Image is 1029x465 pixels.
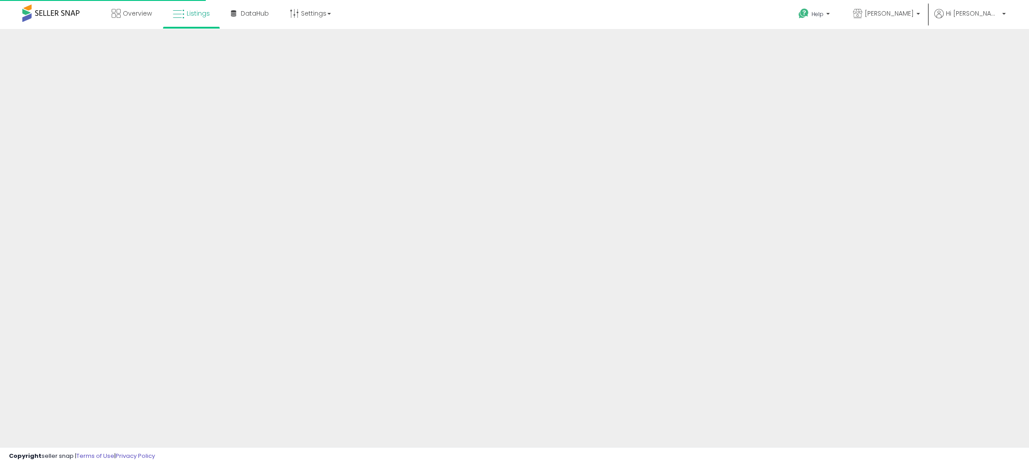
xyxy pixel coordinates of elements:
[187,9,210,18] span: Listings
[865,9,914,18] span: [PERSON_NAME]
[791,1,839,29] a: Help
[798,8,809,19] i: Get Help
[934,9,1006,29] a: Hi [PERSON_NAME]
[811,10,824,18] span: Help
[946,9,1000,18] span: Hi [PERSON_NAME]
[241,9,269,18] span: DataHub
[123,9,152,18] span: Overview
